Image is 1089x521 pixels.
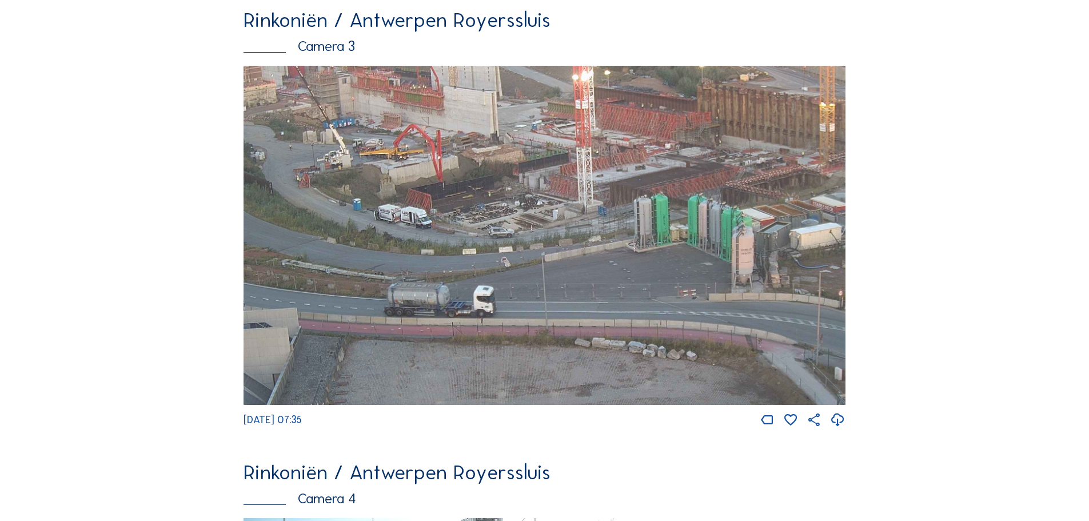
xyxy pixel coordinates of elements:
div: Rinkoniën / Antwerpen Royerssluis [244,462,845,483]
div: Rinkoniën / Antwerpen Royerssluis [244,10,845,30]
div: Camera 3 [244,39,845,54]
span: [DATE] 07:35 [244,413,302,426]
img: Image [244,66,845,405]
div: Camera 4 [244,492,845,506]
